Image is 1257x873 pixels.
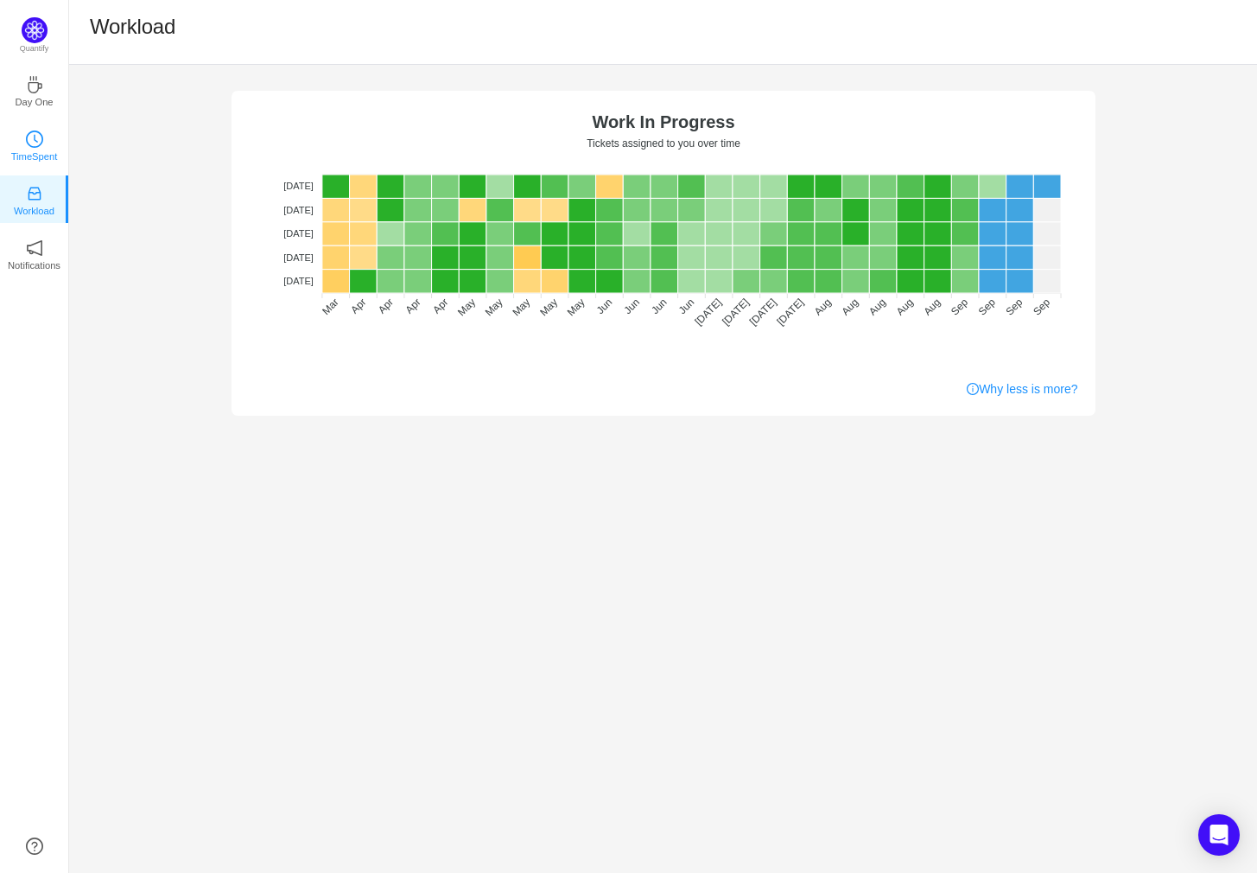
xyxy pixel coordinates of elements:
tspan: May [537,296,560,319]
p: Workload [14,203,54,219]
div: Open Intercom Messenger [1198,814,1240,856]
i: icon: inbox [26,185,43,202]
tspan: Apr [403,296,422,316]
i: icon: notification [26,239,43,257]
tspan: Sep [1003,296,1025,317]
tspan: Jun [676,296,696,317]
img: Quantify [22,17,48,43]
a: Why less is more? [967,380,1077,398]
tspan: [DATE] [283,228,314,239]
tspan: Jun [594,296,614,317]
tspan: [DATE] [746,296,778,328]
p: Day One [15,94,53,110]
tspan: [DATE] [720,296,752,328]
a: icon: question-circle [26,838,43,855]
h1: Workload [90,14,175,40]
p: TimeSpent [11,149,58,164]
tspan: May [455,296,478,319]
tspan: May [510,296,532,319]
tspan: Aug [839,296,860,318]
tspan: Sep [975,296,997,317]
tspan: Jun [621,296,642,317]
tspan: [DATE] [774,296,806,328]
tspan: Jun [649,296,670,317]
tspan: May [564,296,587,319]
tspan: Apr [348,296,368,316]
tspan: [DATE] [283,276,314,286]
a: icon: inboxWorkload [26,190,43,207]
tspan: Aug [893,296,915,318]
tspan: [DATE] [283,205,314,215]
tspan: [DATE] [283,252,314,263]
a: icon: coffeeDay One [26,81,43,99]
i: icon: coffee [26,76,43,93]
tspan: Aug [867,296,888,318]
p: Notifications [8,258,60,273]
tspan: Aug [811,296,833,318]
tspan: Sep [1031,296,1052,317]
tspan: [DATE] [692,296,724,328]
tspan: [DATE] [283,181,314,191]
text: Tickets assigned to you over time [587,137,740,150]
a: icon: clock-circleTimeSpent [26,136,43,153]
tspan: Mar [320,296,341,318]
i: icon: clock-circle [26,131,43,148]
p: Quantify [20,43,49,55]
tspan: Apr [430,296,450,316]
tspan: May [482,296,505,319]
a: icon: notificationNotifications [26,245,43,262]
tspan: Apr [375,296,395,316]
i: icon: info-circle [967,383,979,395]
tspan: Aug [921,296,943,318]
tspan: Sep [949,296,970,317]
text: Work In Progress [592,112,734,131]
